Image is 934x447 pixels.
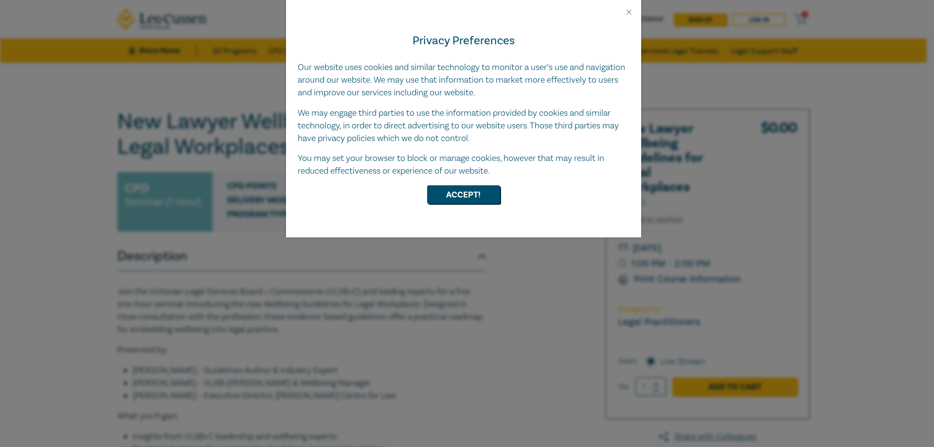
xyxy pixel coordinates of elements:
p: Our website uses cookies and similar technology to monitor a user’s use and navigation around our... [298,61,629,99]
button: Close [625,8,633,17]
p: We may engage third parties to use the information provided by cookies and similar technology, in... [298,107,629,145]
p: You may set your browser to block or manage cookies, however that may result in reduced effective... [298,152,629,178]
button: Accept! [427,185,500,204]
h4: Privacy Preferences [298,32,629,50]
